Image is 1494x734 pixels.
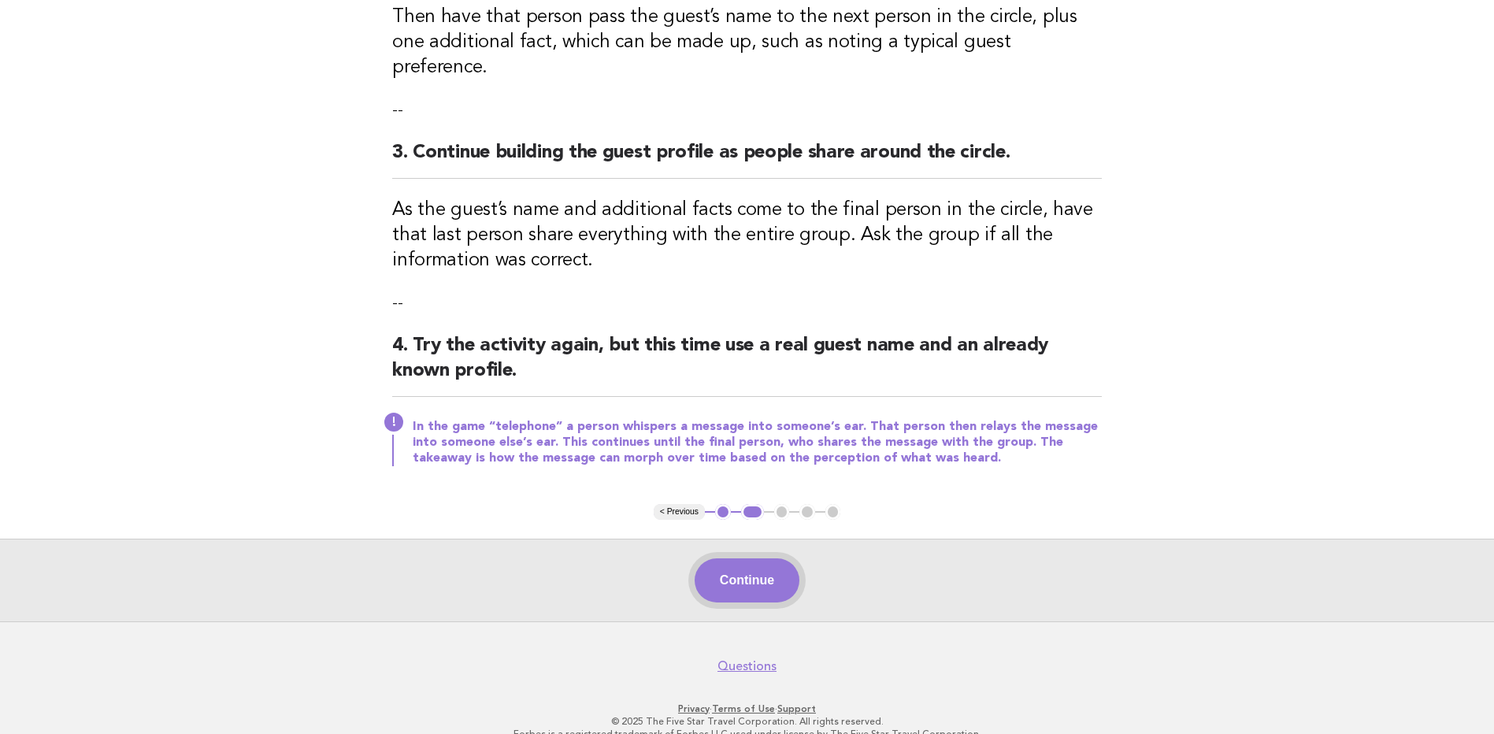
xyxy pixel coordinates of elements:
[265,715,1229,728] p: © 2025 The Five Star Travel Corporation. All rights reserved.
[715,504,731,520] button: 1
[265,702,1229,715] p: · ·
[413,419,1102,466] p: In the game “telephone” a person whispers a message into someone’s ear. That person then relays t...
[717,658,777,674] a: Questions
[392,198,1102,273] h3: As the guest’s name and additional facts come to the final person in the circle, have that last p...
[392,5,1102,80] h3: Then have that person pass the guest’s name to the next person in the circle, plus one additional...
[678,703,710,714] a: Privacy
[392,333,1102,397] h2: 4. Try the activity again, but this time use a real guest name and an already known profile.
[654,504,705,520] button: < Previous
[777,703,816,714] a: Support
[695,558,799,602] button: Continue
[712,703,775,714] a: Terms of Use
[741,504,764,520] button: 2
[392,99,1102,121] p: --
[392,292,1102,314] p: --
[392,140,1102,179] h2: 3. Continue building the guest profile as people share around the circle.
